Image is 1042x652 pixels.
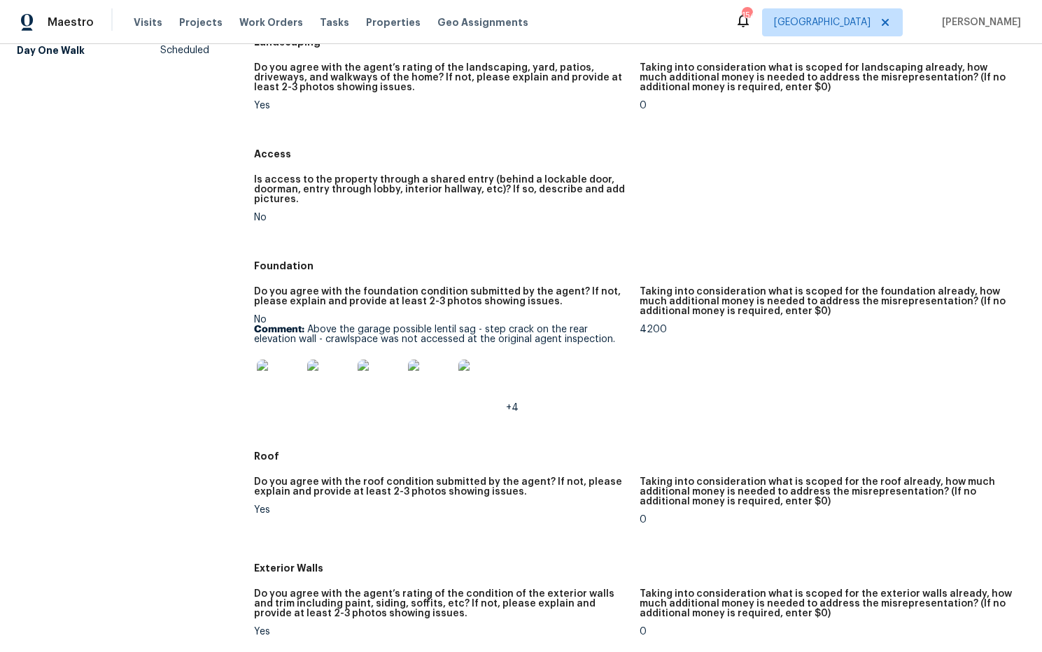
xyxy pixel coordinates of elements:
[160,43,209,57] span: Scheduled
[254,259,1025,273] h5: Foundation
[17,43,85,57] h5: Day One Walk
[774,15,871,29] span: [GEOGRAPHIC_DATA]
[254,561,1025,575] h5: Exterior Walls
[254,627,628,637] div: Yes
[640,101,1014,111] div: 0
[936,15,1021,29] span: [PERSON_NAME]
[254,325,304,334] b: Comment:
[506,403,519,413] span: +4
[254,63,628,92] h5: Do you agree with the agent’s rating of the landscaping, yard, patios, driveways, and walkways of...
[179,15,223,29] span: Projects
[437,15,528,29] span: Geo Assignments
[17,38,209,63] a: Day One WalkScheduled
[640,325,1014,334] div: 4200
[239,15,303,29] span: Work Orders
[640,515,1014,525] div: 0
[254,477,628,497] h5: Do you agree with the roof condition submitted by the agent? If not, please explain and provide a...
[640,477,1014,506] h5: Taking into consideration what is scoped for the roof already, how much additional money is neede...
[134,15,162,29] span: Visits
[742,8,752,22] div: 154
[254,101,628,111] div: Yes
[640,589,1014,618] h5: Taking into consideration what is scoped for the exterior walls already, how much additional mone...
[254,449,1025,463] h5: Roof
[254,213,628,222] div: No
[320,17,349,27] span: Tasks
[254,287,628,306] h5: Do you agree with the foundation condition submitted by the agent? If not, please explain and pro...
[254,505,628,515] div: Yes
[254,147,1025,161] h5: Access
[254,589,628,618] h5: Do you agree with the agent’s rating of the condition of the exterior walls and trim including pa...
[254,325,628,344] p: Above the garage possible lentil sag - step crack on the rear elevation wall - crawlspace was not...
[366,15,421,29] span: Properties
[254,175,628,204] h5: Is access to the property through a shared entry (behind a lockable door, doorman, entry through ...
[640,287,1014,316] h5: Taking into consideration what is scoped for the foundation already, how much additional money is...
[640,63,1014,92] h5: Taking into consideration what is scoped for landscaping already, how much additional money is ne...
[254,315,628,413] div: No
[48,15,94,29] span: Maestro
[640,627,1014,637] div: 0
